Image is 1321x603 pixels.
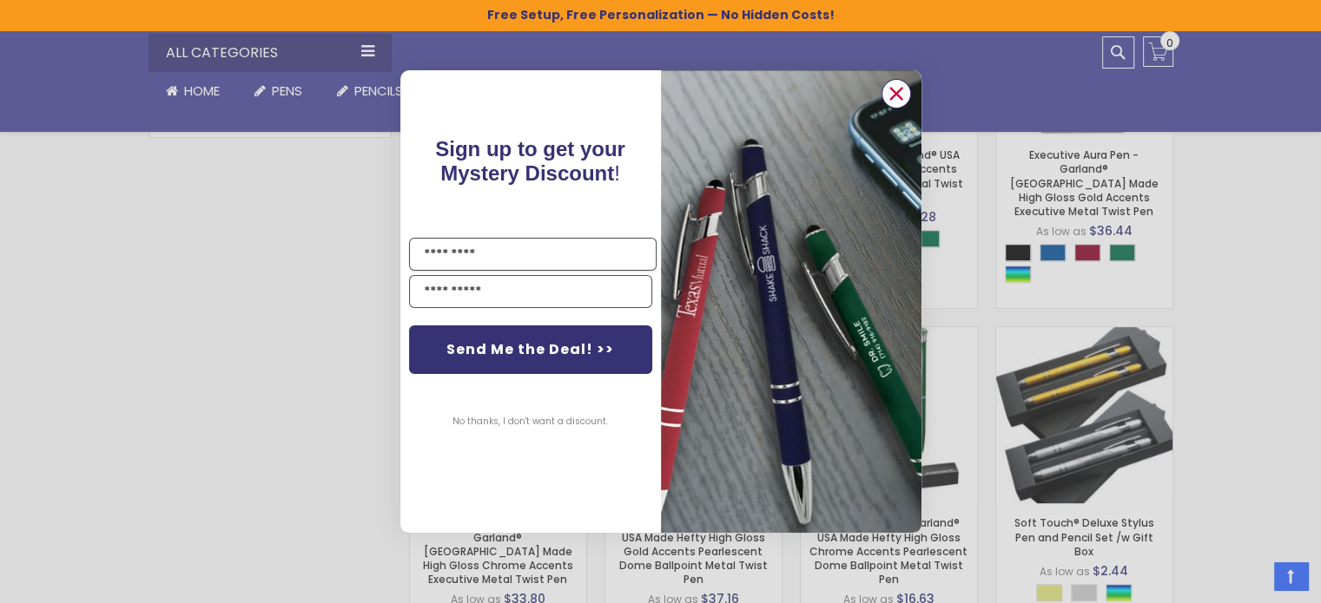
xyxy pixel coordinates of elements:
button: Send Me the Deal! >> [409,325,652,374]
button: No thanks, I don't want a discount. [444,400,617,443]
span: ! [435,137,625,185]
iframe: Google Customer Reviews [1178,556,1321,603]
span: Sign up to get your Mystery Discount [435,137,625,185]
button: Close dialog [882,79,911,108]
img: pop-up-image [661,70,921,533]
